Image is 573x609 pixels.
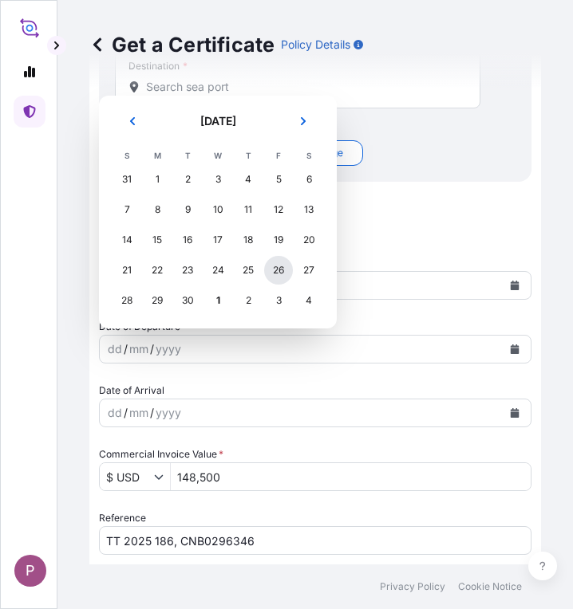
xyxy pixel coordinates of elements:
[143,226,172,254] div: Monday, 15 September 2025
[234,226,263,254] div: Thursday, 18 September 2025
[234,165,263,194] div: Thursday, 4 September 2025
[173,165,202,194] div: Tuesday, 2 September 2025
[294,256,323,285] div: Saturday, 27 September 2025
[113,195,141,224] div: Sunday, 7 September 2025
[143,256,172,285] div: Monday, 22 September 2025
[99,96,337,328] section: Calendar
[173,286,202,315] div: Tuesday, 30 September 2025
[264,256,293,285] div: Friday, 26 September 2025
[234,195,263,224] div: Thursday, 11 September 2025
[113,256,141,285] div: Sunday, 21 September 2025
[204,165,232,194] div: Wednesday, 3 September 2025
[204,195,232,224] div: Wednesday, 10 September 2025
[264,195,293,224] div: Friday, 12 September 2025
[294,147,324,164] th: S
[264,286,293,315] div: Friday, 3 October 2025
[264,226,293,254] div: Friday, 19 September 2025
[113,165,141,194] div: Sunday, 31 August 2025
[233,147,263,164] th: T
[234,286,263,315] div: Thursday, 2 October 2025
[173,256,202,285] div: Tuesday, 23 September 2025
[113,286,141,315] div: Sunday, 28 September 2025
[143,165,172,194] div: Monday, 1 September 2025
[160,113,276,129] h2: [DATE]
[89,32,275,57] p: Get a Certificate
[234,256,263,285] div: Thursday, 25 September 2025
[142,147,172,164] th: M
[264,165,293,194] div: Friday, 5 September 2025
[286,108,321,134] button: Next
[204,286,232,315] div: Today, Wednesday, 1 October 2025
[294,226,323,254] div: Saturday, 20 September 2025
[112,147,324,316] table: September 2025
[263,147,294,164] th: F
[113,226,141,254] div: Sunday, 14 September 2025
[203,147,233,164] th: W
[294,286,323,315] div: Saturday, 4 October 2025
[281,37,350,53] p: Policy Details
[143,195,172,224] div: Monday, 8 September 2025
[112,147,142,164] th: S
[143,286,172,315] div: Monday, 29 September 2025
[115,108,150,134] button: Previous
[204,256,232,285] div: Wednesday, 24 September 2025
[112,108,324,316] div: September 2025
[294,195,323,224] div: Saturday, 13 September 2025
[172,147,203,164] th: T
[173,195,202,224] div: Tuesday, 9 September 2025
[294,165,323,194] div: Saturday, 6 September 2025
[204,226,232,254] div: Wednesday, 17 September 2025
[173,226,202,254] div: Tuesday, 16 September 2025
